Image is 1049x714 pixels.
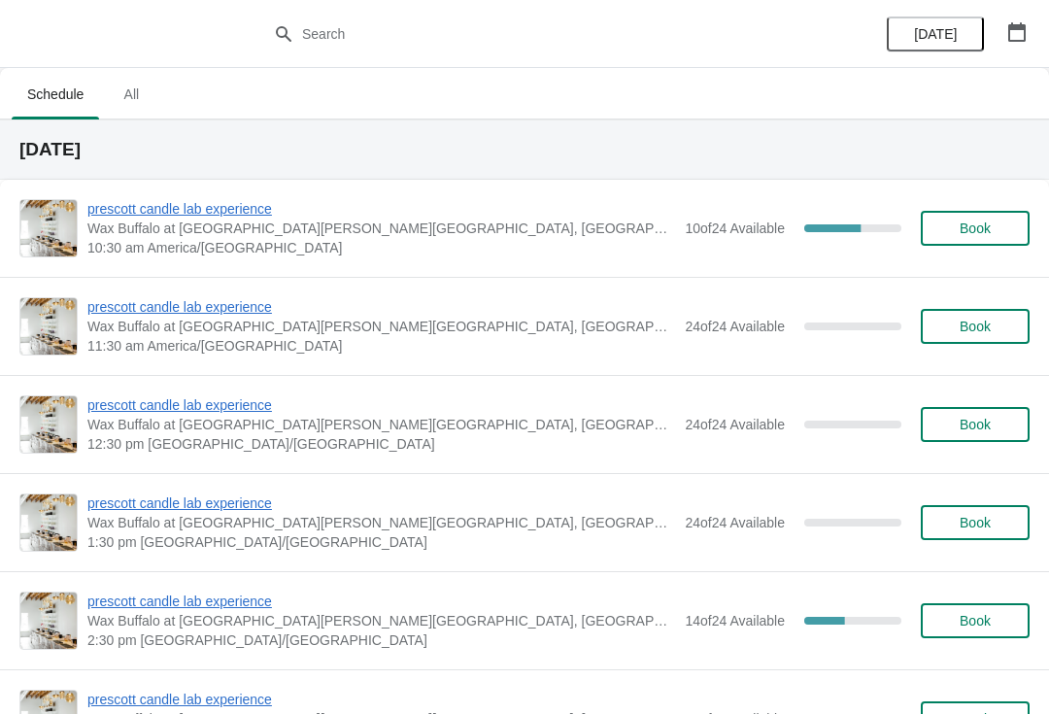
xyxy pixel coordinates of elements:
span: prescott candle lab experience [87,592,675,611]
span: 2:30 pm [GEOGRAPHIC_DATA]/[GEOGRAPHIC_DATA] [87,630,675,650]
span: [DATE] [914,26,957,42]
h2: [DATE] [19,140,1030,159]
span: Wax Buffalo at [GEOGRAPHIC_DATA][PERSON_NAME][GEOGRAPHIC_DATA], [GEOGRAPHIC_DATA], [GEOGRAPHIC_DA... [87,513,675,532]
button: Book [921,211,1030,246]
span: prescott candle lab experience [87,690,675,709]
span: prescott candle lab experience [87,199,675,219]
span: Schedule [12,77,99,112]
button: Book [921,505,1030,540]
button: Book [921,603,1030,638]
span: Book [960,515,991,530]
span: prescott candle lab experience [87,297,675,317]
span: 10:30 am America/[GEOGRAPHIC_DATA] [87,238,675,257]
span: 24 of 24 Available [685,515,785,530]
img: prescott candle lab experience | Wax Buffalo at Prescott, Prescott Avenue, Lincoln, NE, USA | 11:... [20,298,77,355]
span: Wax Buffalo at [GEOGRAPHIC_DATA][PERSON_NAME][GEOGRAPHIC_DATA], [GEOGRAPHIC_DATA], [GEOGRAPHIC_DA... [87,317,675,336]
span: Wax Buffalo at [GEOGRAPHIC_DATA][PERSON_NAME][GEOGRAPHIC_DATA], [GEOGRAPHIC_DATA], [GEOGRAPHIC_DA... [87,415,675,434]
img: prescott candle lab experience | Wax Buffalo at Prescott, Prescott Avenue, Lincoln, NE, USA | 2:3... [20,593,77,649]
button: Book [921,407,1030,442]
span: Book [960,319,991,334]
span: 11:30 am America/[GEOGRAPHIC_DATA] [87,336,675,356]
span: Book [960,613,991,629]
span: Book [960,417,991,432]
span: Wax Buffalo at [GEOGRAPHIC_DATA][PERSON_NAME][GEOGRAPHIC_DATA], [GEOGRAPHIC_DATA], [GEOGRAPHIC_DA... [87,219,675,238]
span: 12:30 pm [GEOGRAPHIC_DATA]/[GEOGRAPHIC_DATA] [87,434,675,454]
button: [DATE] [887,17,984,51]
span: 24 of 24 Available [685,417,785,432]
span: 1:30 pm [GEOGRAPHIC_DATA]/[GEOGRAPHIC_DATA] [87,532,675,552]
span: prescott candle lab experience [87,395,675,415]
span: prescott candle lab experience [87,493,675,513]
img: prescott candle lab experience | Wax Buffalo at Prescott, Prescott Avenue, Lincoln, NE, USA | 1:3... [20,494,77,551]
span: Book [960,221,991,236]
span: 14 of 24 Available [685,613,785,629]
span: Wax Buffalo at [GEOGRAPHIC_DATA][PERSON_NAME][GEOGRAPHIC_DATA], [GEOGRAPHIC_DATA], [GEOGRAPHIC_DA... [87,611,675,630]
img: prescott candle lab experience | Wax Buffalo at Prescott, Prescott Avenue, Lincoln, NE, USA | 12:... [20,396,77,453]
span: 24 of 24 Available [685,319,785,334]
span: All [107,77,155,112]
img: prescott candle lab experience | Wax Buffalo at Prescott, Prescott Avenue, Lincoln, NE, USA | 10:... [20,200,77,256]
button: Book [921,309,1030,344]
input: Search [301,17,787,51]
span: 10 of 24 Available [685,221,785,236]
